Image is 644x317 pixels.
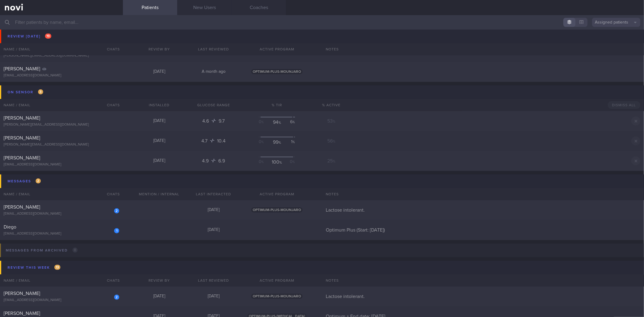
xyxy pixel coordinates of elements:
[241,274,313,287] div: Active Program
[322,207,644,213] div: Lactose intolerant.
[4,232,119,236] div: [EMAIL_ADDRESS][DOMAIN_NAME]
[217,139,226,143] span: 10.4
[259,119,270,125] div: 0
[132,294,186,299] div: [DATE]
[6,88,45,96] div: On sensor
[186,207,241,213] div: [DATE]
[284,139,295,145] div: 1
[132,118,186,124] div: [DATE]
[4,136,40,140] span: [PERSON_NAME]
[271,119,283,125] div: 94
[251,69,303,74] span: OPTIMUM-PLUS-MOUNJARO
[279,161,282,165] sub: %
[4,298,119,303] div: [EMAIL_ADDRESS][DOMAIN_NAME]
[4,53,119,58] div: [PERSON_NAME][EMAIL_ADDRESS][DOMAIN_NAME]
[293,121,295,124] sub: %
[186,227,241,233] div: [DATE]
[322,293,644,299] div: Lactose intolerant.
[313,138,349,144] div: 56
[36,178,41,184] span: 2
[259,159,270,165] div: 0
[4,291,40,296] span: [PERSON_NAME]
[132,49,186,55] div: [DATE]
[4,212,119,216] div: [EMAIL_ADDRESS][DOMAIN_NAME]
[241,99,313,111] div: % TIR
[4,34,119,38] div: [PERSON_NAME][EMAIL_ADDRESS][DOMAIN_NAME]
[4,311,40,316] span: [PERSON_NAME]
[218,158,225,163] span: 6.9
[4,155,40,160] span: [PERSON_NAME]
[202,119,210,123] span: 4.6
[54,265,60,270] span: 13
[99,188,123,200] div: Chats
[132,274,186,287] div: Review By
[271,139,283,145] div: 99
[278,141,281,145] sub: %
[261,161,264,164] sub: %
[4,225,16,229] span: Diego
[72,248,78,253] span: 0
[313,158,349,164] div: 25
[186,274,241,287] div: Last Reviewed
[322,227,644,233] div: Optimum Plus (Start: [DATE])
[293,161,295,164] sub: %
[202,158,210,163] span: 4.9
[259,139,270,145] div: 0
[251,29,303,34] span: OPTIMUM-PLUS-MOUNJARO
[132,188,186,200] div: Mention / Internal
[186,188,241,200] div: Last Interacted
[219,119,225,123] span: 9.7
[333,120,335,123] sub: %
[186,49,241,55] div: [DATE]
[4,246,79,255] div: Messages from Archived
[251,294,303,299] span: OPTIMUM-PLUS-MOUNJARO
[114,295,119,300] div: 2
[201,139,209,143] span: 4.7
[608,101,640,109] button: Dismiss All
[186,29,241,35] div: [DATE]
[4,116,40,120] span: [PERSON_NAME]
[38,89,43,94] span: 3
[132,138,186,144] div: [DATE]
[114,208,119,213] div: 2
[6,177,42,185] div: Messages
[333,160,335,163] sub: %
[313,118,349,124] div: 53
[261,141,264,144] sub: %
[99,274,123,287] div: Chats
[322,274,644,287] div: Notes
[132,69,186,75] div: [DATE]
[4,123,119,127] div: [PERSON_NAME][EMAIL_ADDRESS][DOMAIN_NAME]
[4,73,119,78] div: [EMAIL_ADDRESS][DOMAIN_NAME]
[592,18,640,27] button: Assigned patients
[4,66,40,71] span: [PERSON_NAME]
[293,141,295,144] sub: %
[284,159,295,165] div: 0
[322,188,644,200] div: Notes
[284,119,295,125] div: 6
[186,99,241,111] div: Glucose Range
[4,162,119,167] div: [EMAIL_ADDRESS][DOMAIN_NAME]
[99,99,123,111] div: Chats
[251,207,303,213] span: OPTIMUM-PLUS-MOUNJARO
[6,264,62,272] div: Review this week
[186,294,241,299] div: [DATE]
[4,46,40,51] span: [PERSON_NAME]
[333,140,335,143] sub: %
[186,69,241,75] div: A month ago
[251,49,303,54] span: OPTIMUM-PLUS-MOUNJARO
[322,29,644,35] div: Optimum Plus (Start: [DATE])
[271,159,283,165] div: 100
[241,188,313,200] div: Active Program
[132,99,186,111] div: Installed
[313,99,349,111] div: % Active
[278,121,281,125] sub: %
[261,121,264,124] sub: %
[132,158,186,164] div: [DATE]
[114,228,119,233] div: 1
[4,142,119,147] div: [PERSON_NAME][EMAIL_ADDRESS][DOMAIN_NAME]
[4,205,40,210] span: [PERSON_NAME]
[132,29,186,35] div: [DATE]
